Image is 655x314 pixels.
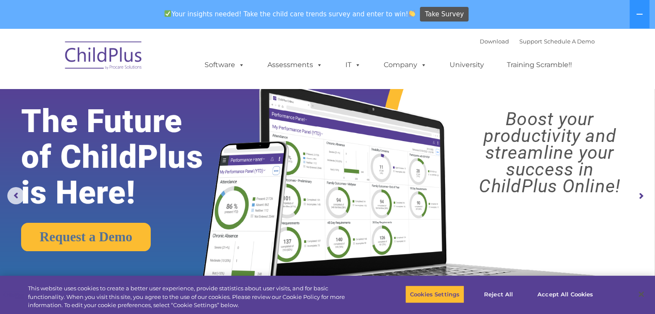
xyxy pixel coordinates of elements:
[28,284,360,310] div: This website uses cookies to create a better user experience, provide statistics about user visit...
[498,56,580,74] a: Training Scramble!!
[544,38,595,45] a: Schedule A Demo
[375,56,435,74] a: Company
[453,111,647,194] rs-layer: Boost your productivity and streamline your success in ChildPlus Online!
[161,6,419,22] span: Your insights needed! Take the child care trends survey and enter to win!
[420,7,469,22] a: Take Survey
[120,92,156,99] span: Phone number
[337,56,369,74] a: IT
[632,285,651,304] button: Close
[480,38,509,45] a: Download
[21,223,151,251] a: Request a Demo
[480,38,595,45] font: |
[120,57,146,63] span: Last name
[472,285,525,303] button: Reject All
[533,285,598,303] button: Accept All Cookies
[61,35,147,78] img: ChildPlus by Procare Solutions
[405,285,464,303] button: Cookies Settings
[441,56,493,74] a: University
[196,56,253,74] a: Software
[165,10,171,17] img: ✅
[519,38,542,45] a: Support
[409,10,415,17] img: 👏
[425,7,464,22] span: Take Survey
[21,103,230,210] rs-layer: The Future of ChildPlus is Here!
[259,56,331,74] a: Assessments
